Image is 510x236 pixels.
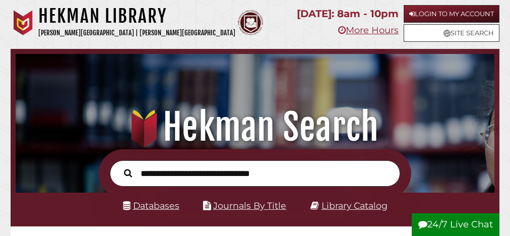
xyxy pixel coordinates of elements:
p: [DATE]: 8am - 10pm [297,5,399,23]
a: Library Catalog [322,200,388,211]
img: Calvin University [11,10,36,35]
a: More Hours [338,25,399,36]
p: [PERSON_NAME][GEOGRAPHIC_DATA] | [PERSON_NAME][GEOGRAPHIC_DATA] [38,27,235,39]
a: Journals By Title [213,200,286,211]
a: Databases [123,200,179,211]
a: Site Search [404,24,499,42]
h1: Hekman Search [23,105,487,149]
img: Calvin Theological Seminary [238,10,263,35]
a: Login to My Account [404,5,499,23]
h1: Hekman Library [38,5,235,27]
i: Search [124,169,132,178]
button: Search [119,166,137,179]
